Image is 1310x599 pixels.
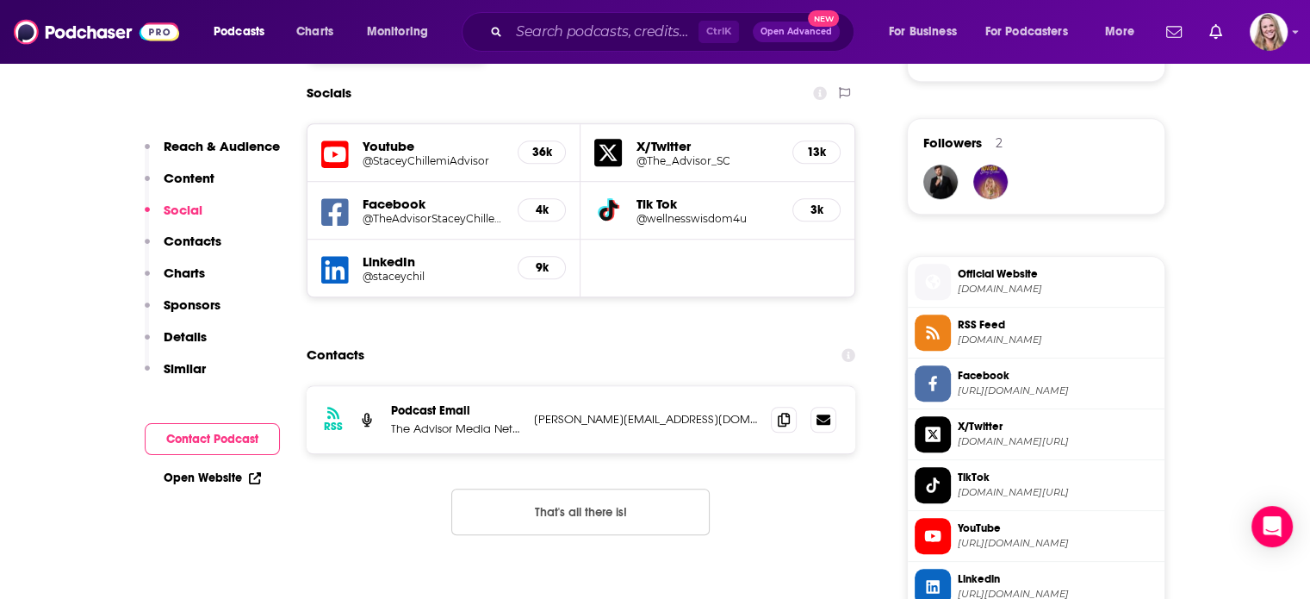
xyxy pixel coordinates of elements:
[478,12,871,52] div: Search podcasts, credits, & more...
[985,20,1068,44] span: For Podcasters
[996,135,1003,151] div: 2
[145,233,221,265] button: Contacts
[363,270,505,283] a: @staceychil
[391,421,520,436] p: The Advisor Media Network
[532,203,551,217] h5: 4k
[807,203,826,217] h5: 3k
[958,334,1158,346] span: feeds.megaphone.fm
[958,571,1158,587] span: Linkedin
[958,384,1158,397] span: https://www.facebook.com/TheAdvisorStaceyChillemi
[889,20,957,44] span: For Business
[532,260,551,275] h5: 9k
[958,537,1158,550] span: https://www.youtube.com/@StaceyChillemiAdvisor
[958,266,1158,282] span: Official Website
[363,196,505,212] h5: Facebook
[1250,13,1288,51] button: Show profile menu
[915,365,1158,402] a: Facebook[URL][DOMAIN_NAME]
[363,212,505,225] a: @TheAdvisorStaceyChillemi
[164,138,280,154] p: Reach & Audience
[145,296,220,328] button: Sponsors
[307,77,351,109] h2: Socials
[391,403,520,418] p: Podcast Email
[958,283,1158,296] span: staceychillemi.com
[958,470,1158,485] span: TikTok
[915,467,1158,503] a: TikTok[DOMAIN_NAME][URL]
[145,328,207,360] button: Details
[363,154,505,167] a: @StaceyChillemiAdvisor
[915,518,1158,554] a: YouTube[URL][DOMAIN_NAME]
[877,18,978,46] button: open menu
[164,170,214,186] p: Content
[214,20,264,44] span: Podcasts
[753,22,840,42] button: Open AdvancedNew
[164,296,220,313] p: Sponsors
[285,18,344,46] a: Charts
[532,145,551,159] h5: 36k
[761,28,832,36] span: Open Advanced
[14,16,179,48] img: Podchaser - Follow, Share and Rate Podcasts
[363,138,505,154] h5: Youtube
[636,138,779,154] h5: X/Twitter
[164,202,202,218] p: Social
[958,368,1158,384] span: Facebook
[164,471,261,485] a: Open Website
[296,20,333,44] span: Charts
[923,165,958,199] img: JohirMia
[807,145,826,159] h5: 13k
[145,423,280,455] button: Contact Podcast
[1202,17,1229,47] a: Show notifications dropdown
[534,412,758,427] p: [PERSON_NAME][EMAIL_ADDRESS][DOMAIN_NAME]
[923,134,982,151] span: Followers
[1250,13,1288,51] span: Logged in as KirstinPitchPR
[145,170,214,202] button: Content
[974,18,1093,46] button: open menu
[509,18,698,46] input: Search podcasts, credits, & more...
[1093,18,1156,46] button: open menu
[915,264,1158,300] a: Official Website[DOMAIN_NAME]
[958,521,1158,536] span: YouTube
[915,416,1158,452] a: X/Twitter[DOMAIN_NAME][URL]
[307,339,364,371] h2: Contacts
[202,18,287,46] button: open menu
[958,486,1158,499] span: tiktok.com/@wellnesswisdom4u
[1105,20,1134,44] span: More
[1250,13,1288,51] img: User Profile
[324,420,343,434] h3: RSS
[958,419,1158,434] span: X/Twitter
[145,202,202,234] button: Social
[698,21,739,43] span: Ctrl K
[1159,17,1189,47] a: Show notifications dropdown
[164,360,206,377] p: Similar
[958,435,1158,448] span: twitter.com/The_Advisor_SC
[164,265,205,281] p: Charts
[367,20,428,44] span: Monitoring
[164,233,221,249] p: Contacts
[1251,506,1293,547] div: Open Intercom Messenger
[145,138,280,170] button: Reach & Audience
[363,253,505,270] h5: LinkedIn
[958,317,1158,333] span: RSS Feed
[636,196,779,212] h5: Tik Tok
[145,265,205,296] button: Charts
[973,165,1008,199] img: tman4137
[164,328,207,345] p: Details
[915,315,1158,351] a: RSS Feed[DOMAIN_NAME]
[145,360,206,392] button: Similar
[636,212,779,225] a: @wellnesswisdom4u
[355,18,450,46] button: open menu
[808,10,839,27] span: New
[636,154,779,167] a: @The_Advisor_SC
[451,489,710,535] button: Nothing here.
